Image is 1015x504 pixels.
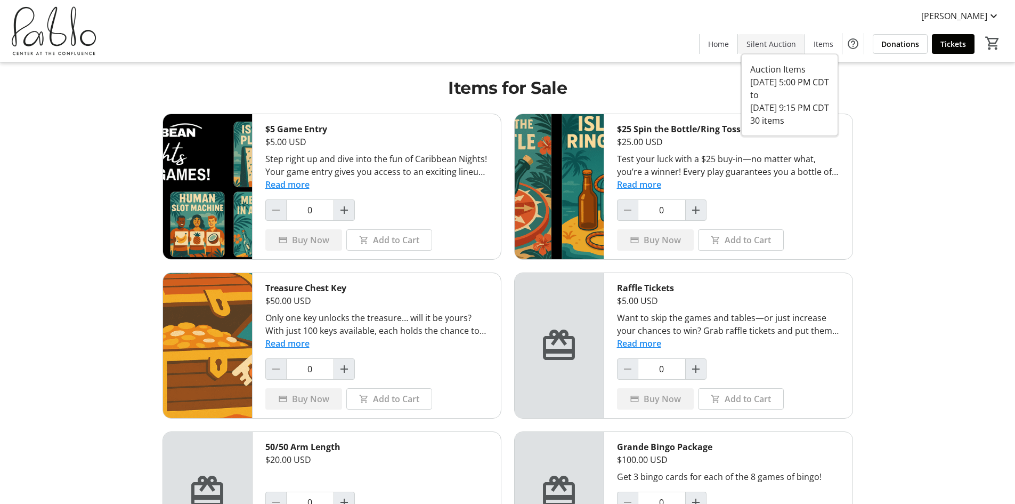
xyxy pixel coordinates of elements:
button: Increment by one [686,200,706,220]
button: Read more [265,178,310,191]
div: 50/50 Arm Length [265,441,488,453]
img: $5 Game Entry [163,114,252,259]
img: Pablo Center's Logo [6,4,101,58]
span: Tickets [940,38,966,50]
input: Treasure Chest Key Quantity [286,358,334,380]
img: Treasure Chest Key [163,273,252,418]
span: Silent Auction [746,38,796,50]
div: 30 items [750,114,829,127]
a: Items [805,34,842,54]
span: Donations [881,38,919,50]
div: Raffle Tickets [617,282,840,294]
button: Increment by one [686,359,706,379]
div: Grande Bingo Package [617,441,840,453]
div: $5.00 USD [617,294,840,307]
div: $50.00 USD [265,294,488,307]
button: Read more [617,178,661,191]
button: Read more [265,337,310,350]
div: Treasure Chest Key [265,282,488,294]
div: Auction Items [750,63,829,76]
input: $25 Spin the Bottle/Ring Toss Quantity [638,199,686,221]
button: Cart [983,34,1002,53]
div: $20.00 USD [265,453,488,466]
div: [DATE] 9:15 PM CDT [750,101,829,114]
div: $25.00 USD [617,135,840,148]
button: Increment by one [334,359,354,379]
input: Raffle Tickets Quantity [638,358,686,380]
span: Items [814,38,833,50]
h1: Items for Sale [163,75,853,101]
div: Get 3 bingo cards for each of the 8 games of bingo! [617,470,840,483]
span: [PERSON_NAME] [921,10,987,22]
div: Test your luck with a $25 buy-in—no matter what, you’re a winner! Every play guarantees you a bot... [617,153,840,178]
img: $25 Spin the Bottle/Ring Toss [515,114,604,259]
a: Donations [873,34,928,54]
div: $25 Spin the Bottle/Ring Toss [617,123,840,135]
div: $5.00 USD [265,135,488,148]
div: $100.00 USD [617,453,840,466]
a: Silent Auction [738,34,805,54]
span: Home [708,38,729,50]
button: [PERSON_NAME] [913,7,1009,25]
button: Increment by one [334,200,354,220]
button: Help [842,33,864,54]
div: Only one key unlocks the treasure… will it be yours? With just 100 keys available, each holds the... [265,311,488,337]
div: Want to skip the games and tables—or just increase your chances to win? Grab raffle tickets and p... [617,311,840,337]
a: Home [700,34,737,54]
a: Tickets [932,34,975,54]
div: $5 Game Entry [265,123,488,135]
div: Step right up and dive into the fun of Caribbean Nights! Your game entry gives you access to an e... [265,153,488,178]
div: to [750,89,829,101]
input: $5 Game Entry Quantity [286,199,334,221]
button: Read more [617,337,661,350]
div: [DATE] 5:00 PM CDT [750,76,829,89]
